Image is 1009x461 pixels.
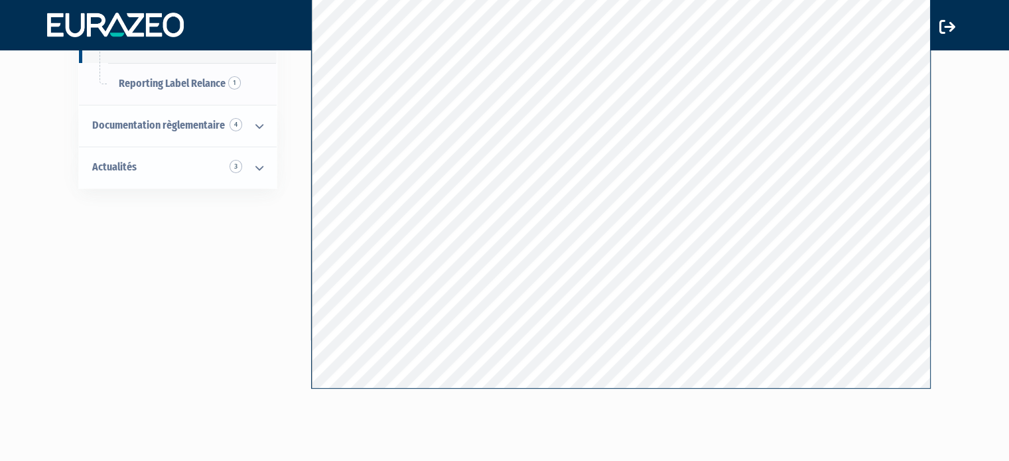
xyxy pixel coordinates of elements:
span: 4 [230,118,242,131]
img: 1732889491-logotype_eurazeo_blanc_rvb.png [47,13,184,36]
span: 1 [228,76,241,90]
span: Actualités [92,161,137,173]
a: Reporting Label Relance1 [79,63,277,105]
span: Documentation règlementaire [92,119,225,131]
span: Reporting Label Relance [119,77,226,90]
a: Actualités 3 [79,147,277,188]
a: Documentation règlementaire 4 [79,105,277,147]
span: 3 [230,160,242,173]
